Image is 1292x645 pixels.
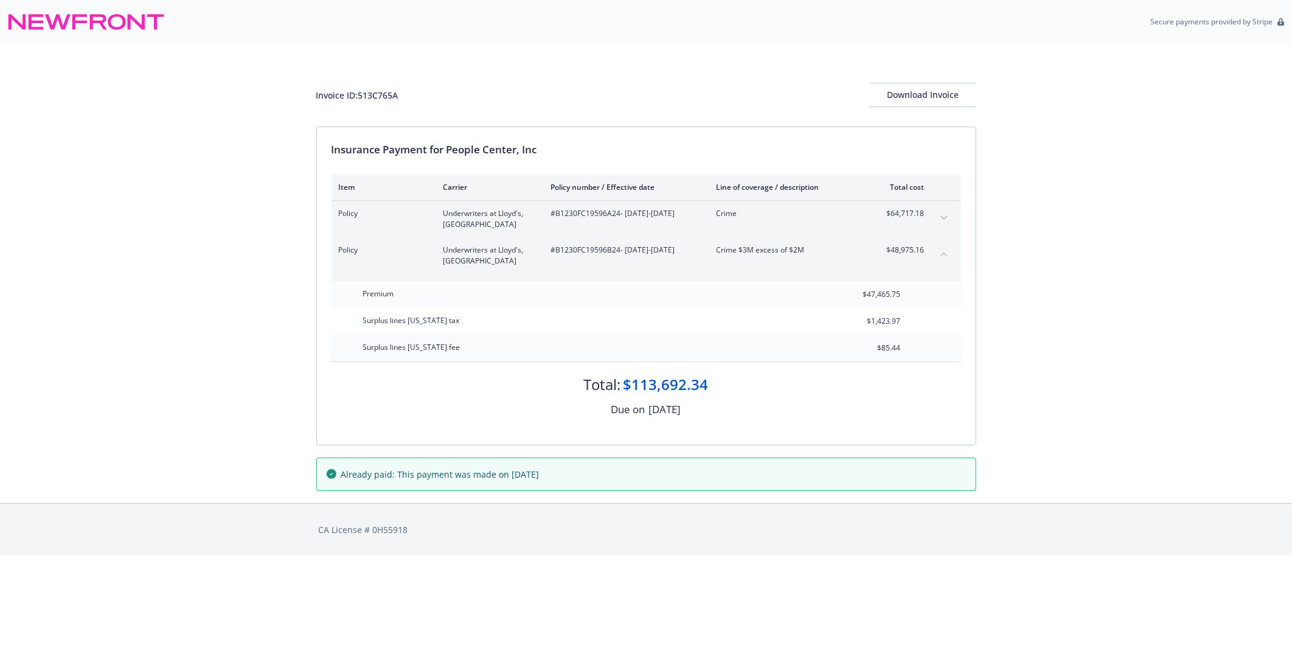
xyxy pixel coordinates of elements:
span: Surplus lines [US_STATE] fee [363,342,460,352]
div: CA License # 0H55918 [319,523,974,536]
span: Underwriters at Lloyd's, [GEOGRAPHIC_DATA] [443,245,532,267]
div: Policy number / Effective date [551,182,697,192]
div: Due on [611,402,645,417]
span: $48,975.16 [879,245,925,256]
span: Policy [339,208,424,219]
button: expand content [934,208,954,228]
div: Download Invoice [870,83,976,106]
span: Premium [363,288,394,299]
p: Secure payments provided by Stripe [1150,16,1273,27]
div: Insurance Payment for People Center, Inc [332,142,961,158]
span: Crime $3M excess of $2M [717,245,860,256]
div: [DATE] [649,402,681,417]
span: Crime [717,208,860,219]
div: Total cost [879,182,925,192]
button: Download Invoice [870,83,976,107]
button: collapse content [934,245,954,264]
div: Line of coverage / description [717,182,860,192]
div: Carrier [443,182,532,192]
span: Underwriters at Lloyd's, [GEOGRAPHIC_DATA] [443,208,532,230]
div: Total: [584,374,621,395]
span: #B1230FC19596B24 - [DATE]-[DATE] [551,245,697,256]
span: Surplus lines [US_STATE] tax [363,315,460,326]
div: Item [339,182,424,192]
span: $64,717.18 [879,208,925,219]
input: 0.00 [829,285,908,304]
div: Invoice ID: 513C765A [316,89,398,102]
span: #B1230FC19596A24 - [DATE]-[DATE] [551,208,697,219]
div: PolicyUnderwriters at Lloyd's, [GEOGRAPHIC_DATA]#B1230FC19596A24- [DATE]-[DATE]Crime$64,717.18exp... [332,201,961,237]
div: $113,692.34 [623,374,709,395]
input: 0.00 [829,312,908,330]
div: PolicyUnderwriters at Lloyd's, [GEOGRAPHIC_DATA]#B1230FC19596B24- [DATE]-[DATE]Crime $3M excess o... [332,237,961,274]
span: Policy [339,245,424,256]
input: 0.00 [829,339,908,357]
span: Already paid: This payment was made on [DATE] [341,468,540,481]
